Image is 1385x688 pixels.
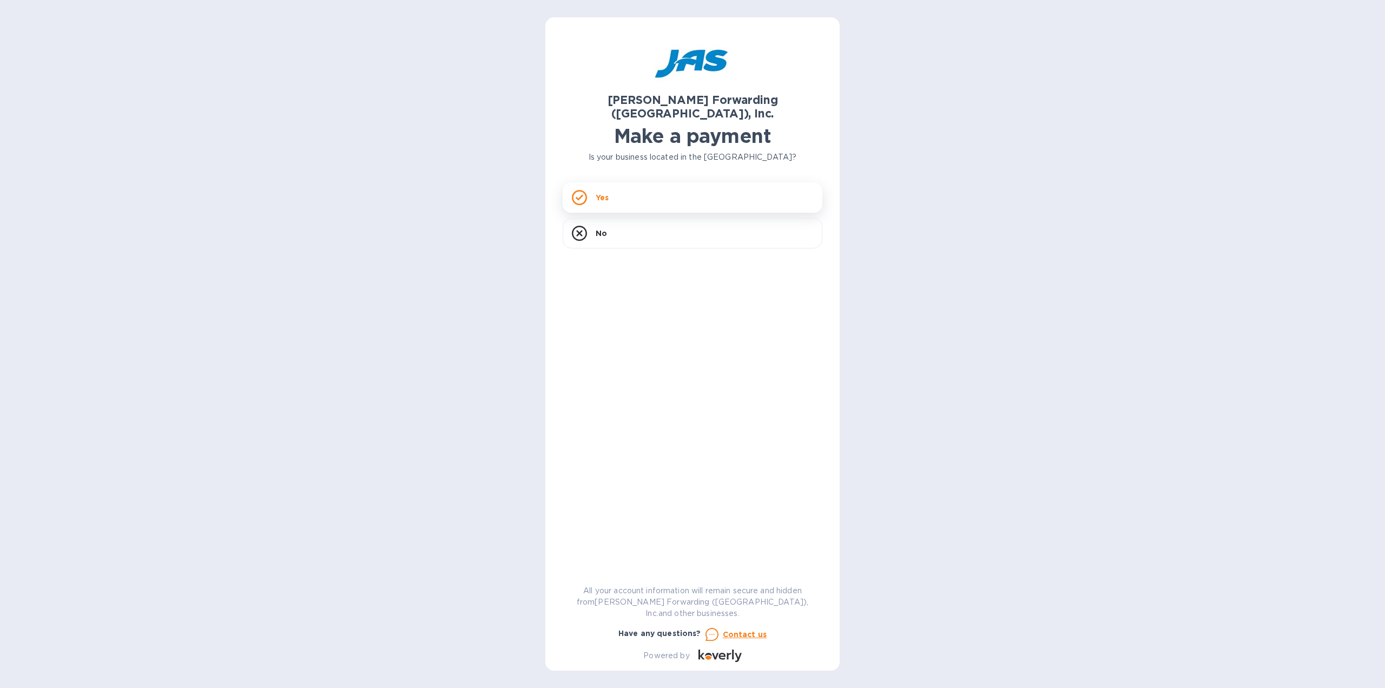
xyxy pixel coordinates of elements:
[618,629,701,638] b: Have any questions?
[596,192,609,203] p: Yes
[643,650,689,661] p: Powered by
[608,93,778,120] b: [PERSON_NAME] Forwarding ([GEOGRAPHIC_DATA]), Inc.
[563,152,822,163] p: Is your business located in the [GEOGRAPHIC_DATA]?
[563,585,822,619] p: All your account information will remain secure and hidden from [PERSON_NAME] Forwarding ([GEOGRA...
[596,228,607,239] p: No
[563,125,822,147] h1: Make a payment
[723,630,767,639] u: Contact us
